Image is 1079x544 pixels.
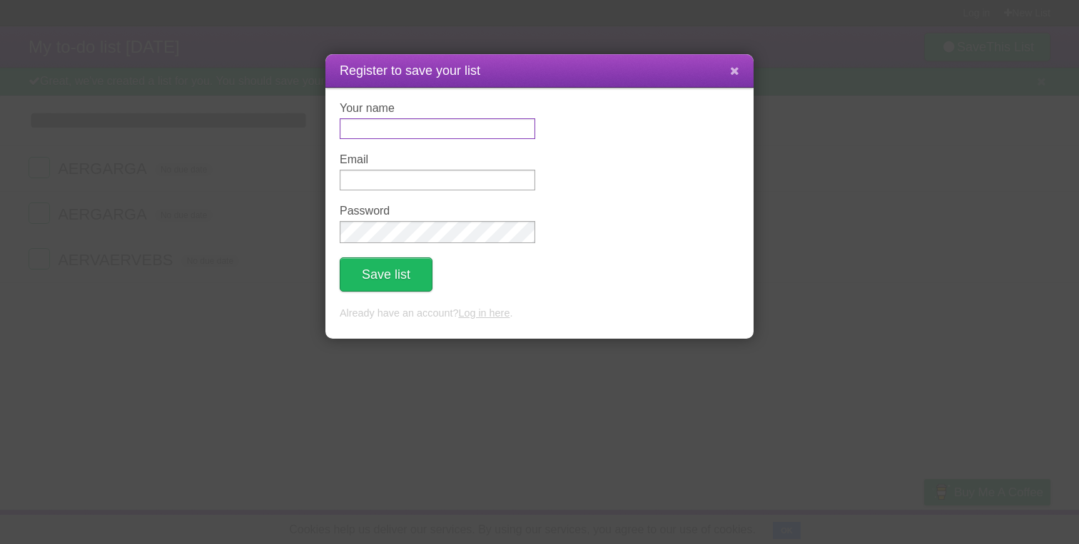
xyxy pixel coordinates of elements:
[340,61,739,81] h1: Register to save your list
[340,205,535,217] label: Password
[340,153,535,166] label: Email
[340,102,535,115] label: Your name
[458,307,510,319] a: Log in here
[340,306,739,322] p: Already have an account? .
[340,257,432,292] button: Save list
